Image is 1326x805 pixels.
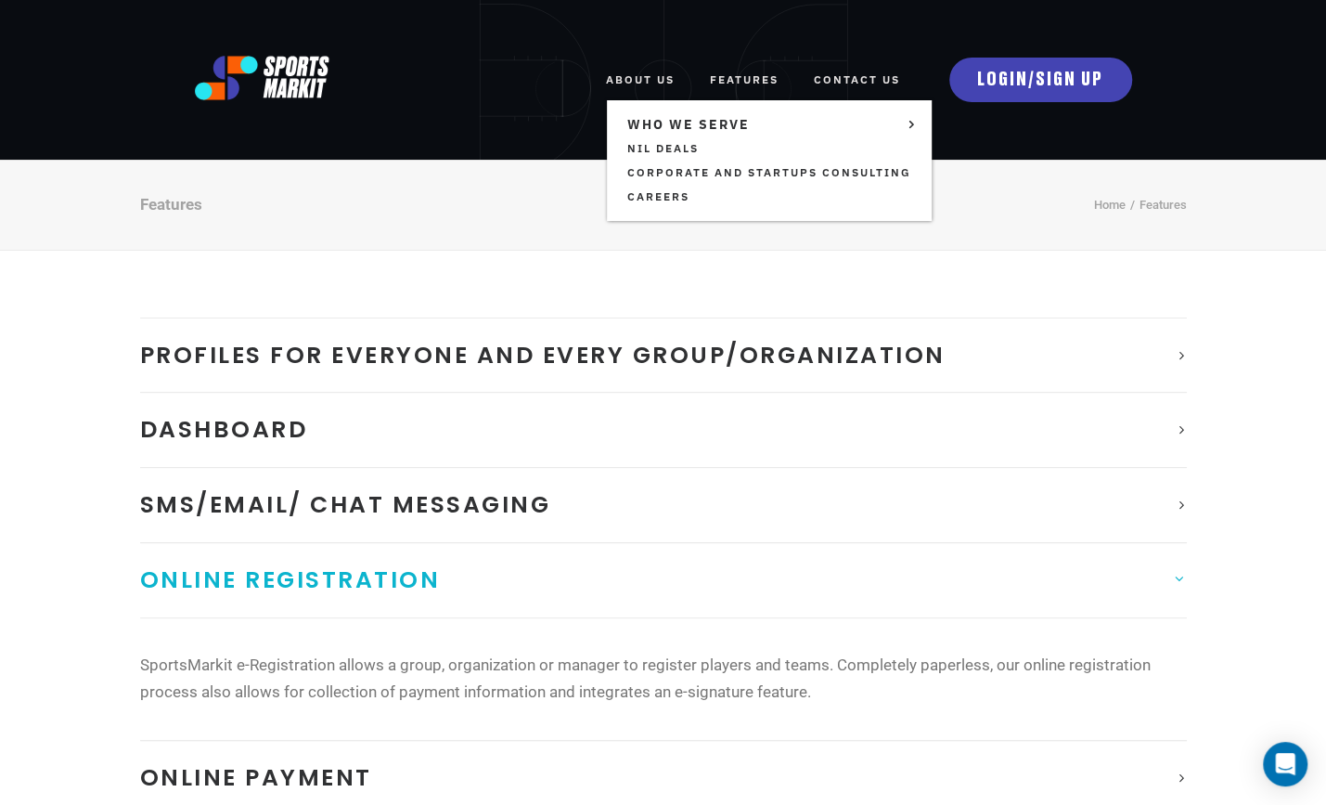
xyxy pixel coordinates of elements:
div: Features [140,194,202,214]
a: Online Registration [140,543,1187,617]
a: ABOUT US [606,59,675,100]
img: logo [195,56,330,100]
span: Profiles for Everyone and Every Group/Organization [140,339,946,371]
a: FEATURES [710,59,779,100]
a: Home [1094,198,1126,212]
a: Dashboard [140,393,1187,467]
a: LOGIN/SIGN UP [949,58,1132,102]
span: Online Payment [140,761,372,794]
li: Features [1126,195,1187,216]
a: SMS/Email/ Chat Messaging [140,468,1187,542]
a: Careers [621,185,918,209]
a: NIL Deals [621,136,918,161]
a: Corporate and Startups Consulting [621,161,918,185]
span: Dashboard [140,413,308,446]
a: WHO WE SERVE [621,112,918,136]
div: Open Intercom Messenger [1263,742,1307,786]
span: SMS/Email/ Chat Messaging [140,488,551,521]
span: SportsMarkit e-Registration allows a group, organization or manager to register players and teams... [140,656,1151,702]
a: Profiles for Everyone and Every Group/Organization [140,318,1187,393]
span: Online Registration [140,564,441,596]
a: Contact Us [814,59,900,100]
